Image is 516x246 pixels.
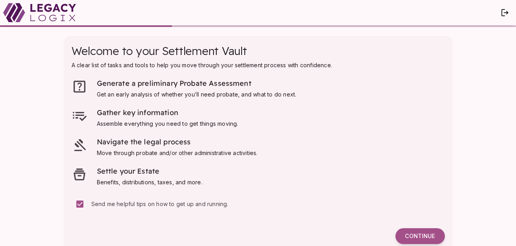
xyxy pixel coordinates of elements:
span: Navigate the legal process [97,137,191,146]
span: Settle your Estate [97,167,160,176]
span: Send me helpful tips on how to get up and running. [91,201,229,207]
span: Gather key information [97,108,178,117]
span: Move through probate and/or other administrative activities. [97,149,258,156]
span: Assemble everything you need to get things moving. [97,120,238,127]
button: Continue [395,228,444,244]
span: Get an early analysis of whether you’ll need probate, and what to do next. [97,91,297,98]
span: Welcome to your Settlement Vault [72,44,247,58]
span: A clear list of tasks and tools to help you move through your settlement process with confidence. [72,62,332,68]
span: Continue [405,233,435,240]
span: Benefits, distributions, taxes, and more. [97,179,202,185]
span: Generate a preliminary Probate Assessment [97,79,251,88]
